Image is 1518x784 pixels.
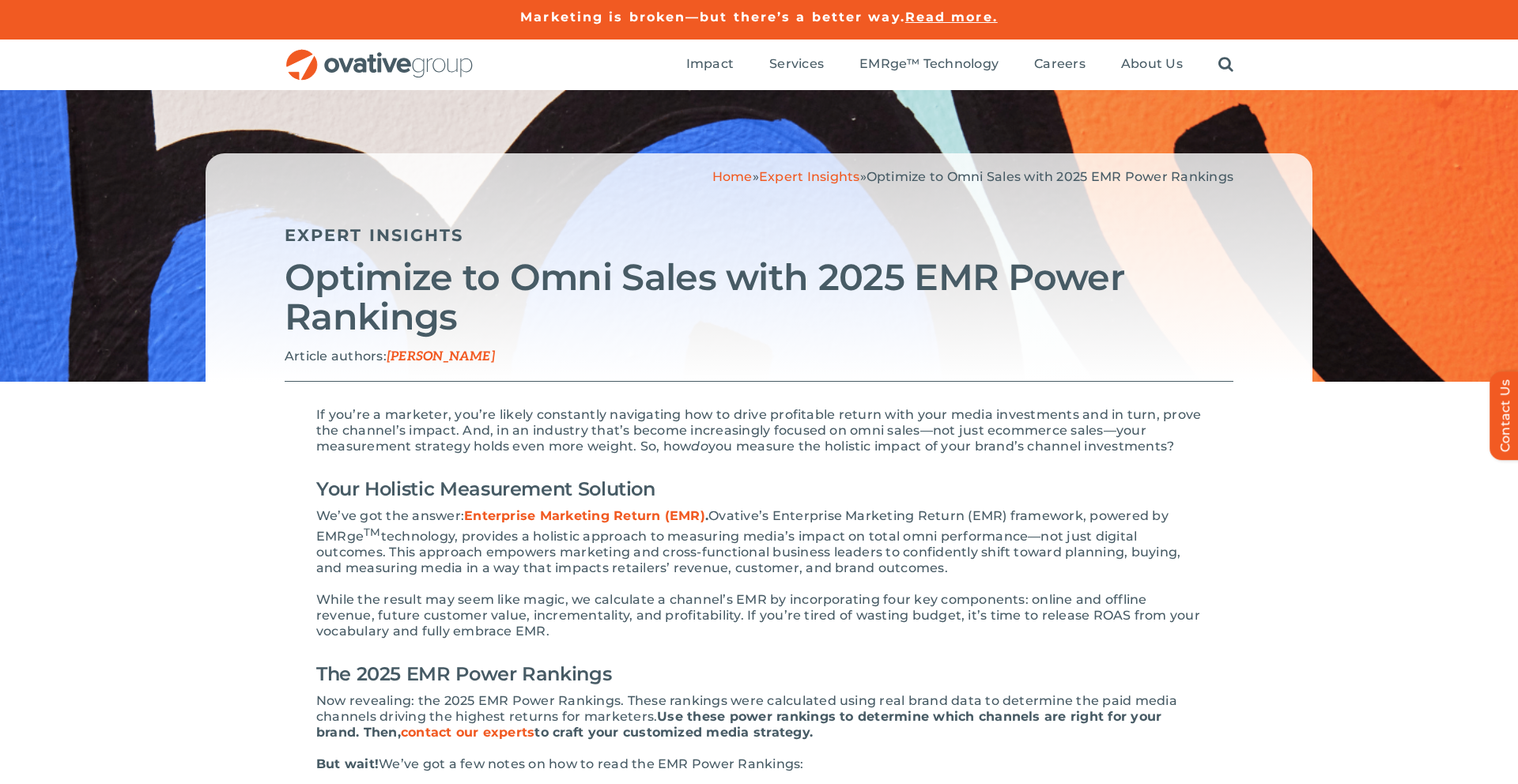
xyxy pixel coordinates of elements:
span: Services [769,56,824,72]
p: We’ve got the answer: Ovative’s Enterprise Marketing Return (EMR) framework, powered by EMRge tec... [316,508,1202,576]
span: About Us [1121,56,1183,72]
span: » » [712,169,1233,184]
h2: Your Holistic Measurement Solution [316,470,1202,508]
p: We’ve got a few notes on how to read the EMR Power Rankings: [316,756,1202,772]
sup: TM [364,526,380,538]
a: EMRge™ Technology [859,56,999,73]
a: Marketing is broken—but there’s a better way. [520,9,905,24]
a: contact our experts [401,725,535,740]
nav: Menu [686,40,1233,90]
a: Impact [686,56,734,73]
h2: The 2025 EMR Power Rankings [316,655,1202,693]
span: [PERSON_NAME] [387,349,495,364]
a: Expert Insights [285,225,464,245]
span: Impact [686,56,734,72]
p: If you’re a marketer, you’re likely constantly navigating how to drive profitable return with you... [316,407,1202,454]
span: Optimize to Omni Sales with 2025 EMR Power Rankings [867,169,1233,184]
a: Home [712,169,753,184]
strong: . [464,508,708,523]
a: OG_Full_horizontal_RGB [285,47,474,62]
em: do [691,439,708,454]
span: EMRge™ Technology [859,56,999,72]
a: Expert Insights [759,169,860,184]
a: Read more. [905,9,998,24]
a: Services [769,56,824,73]
strong: Use these power rankings to determine which channels are right for your brand. Then, to craft you... [316,709,1161,740]
p: Article authors: [285,349,1233,365]
p: Now revealing: the 2025 EMR Power Rankings. These rankings were calculated using real brand data ... [316,693,1202,741]
h2: Optimize to Omni Sales with 2025 EMR Power Rankings [285,258,1233,337]
span: Careers [1034,56,1086,72]
strong: But wait! [316,756,379,771]
a: Enterprise Marketing Return (EMR) [464,508,705,523]
p: While the result may seem like magic, we calculate a channel’s EMR by incorporating four key comp... [316,592,1202,639]
a: Careers [1034,56,1086,73]
a: Search [1218,56,1233,73]
a: About Us [1121,56,1183,73]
